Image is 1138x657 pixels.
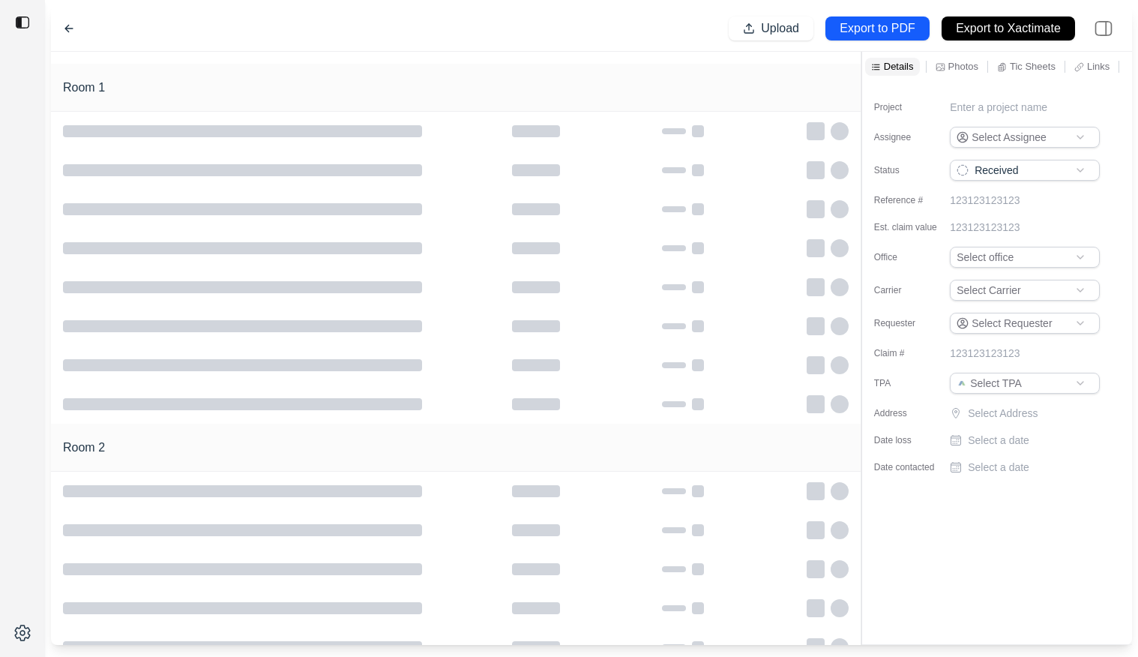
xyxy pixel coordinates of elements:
p: 123123123123 [950,220,1020,235]
p: Select Address [968,406,1103,421]
label: Reference # [874,194,949,206]
label: Project [874,101,949,113]
label: Claim # [874,347,949,359]
p: 123123123123 [950,193,1020,208]
p: Details [884,60,914,73]
button: Export to PDF [825,16,930,40]
p: Export to PDF [840,20,915,37]
label: Status [874,164,949,176]
h1: Room 2 [63,439,105,457]
label: TPA [874,377,949,389]
label: Date contacted [874,461,949,473]
label: Assignee [874,131,949,143]
label: Carrier [874,284,949,296]
label: Office [874,251,949,263]
p: Select a date [968,460,1029,475]
label: Address [874,407,949,419]
button: Upload [729,16,813,40]
p: Enter a project name [950,100,1047,115]
p: Tic Sheets [1010,60,1056,73]
p: Links [1087,60,1110,73]
p: Export to Xactimate [956,20,1061,37]
img: toggle sidebar [15,15,30,30]
p: Select a date [968,433,1029,448]
img: right-panel.svg [1087,12,1120,45]
label: Requester [874,317,949,329]
p: Photos [948,60,978,73]
p: 123123123123 [950,346,1020,361]
label: Est. claim value [874,221,949,233]
button: Export to Xactimate [942,16,1075,40]
h1: Room 1 [63,79,105,97]
p: Upload [761,20,799,37]
label: Date loss [874,434,949,446]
